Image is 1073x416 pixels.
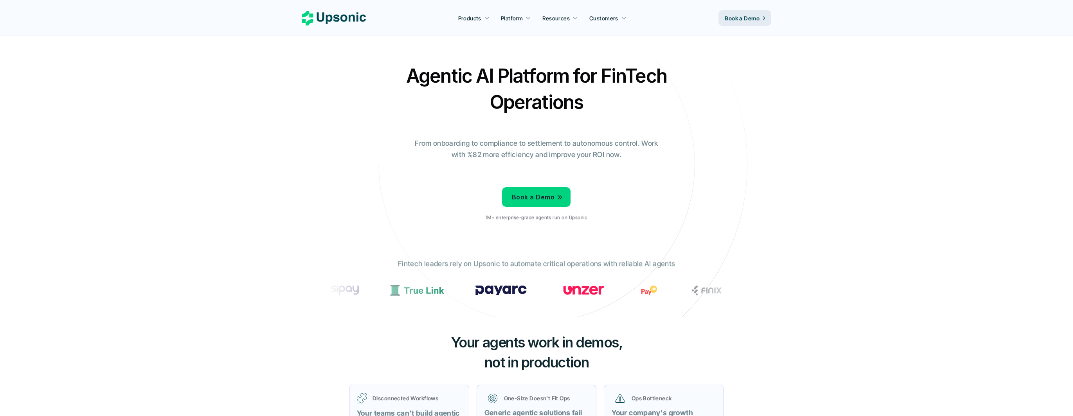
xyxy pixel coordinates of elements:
p: Ops Bottleneck [632,394,713,402]
p: Customers [589,14,618,22]
h2: Agentic AI Platform for FinTech Operations [400,63,673,115]
span: Your agents work in demos, [451,334,623,351]
p: Resources [542,14,570,22]
p: Products [458,14,481,22]
span: not in production [484,354,589,371]
a: Book a Demo [502,187,571,207]
p: One-Size Doesn’t Fit Ops [504,394,585,402]
p: Fintech leaders rely on Upsonic to automate critical operations with reliable AI agents [398,259,675,270]
p: From onboarding to compliance to settlement to autonomous control. Work with %82 more efficiency ... [409,138,664,161]
p: Platform [501,14,523,22]
p: Book a Demo [725,14,760,22]
p: 1M+ enterprise-grade agents run on Upsonic [486,215,587,220]
a: Products [454,11,494,25]
a: Book a Demo [718,10,771,26]
p: Disconnected Workflows [373,394,461,402]
p: Book a Demo [512,192,555,203]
